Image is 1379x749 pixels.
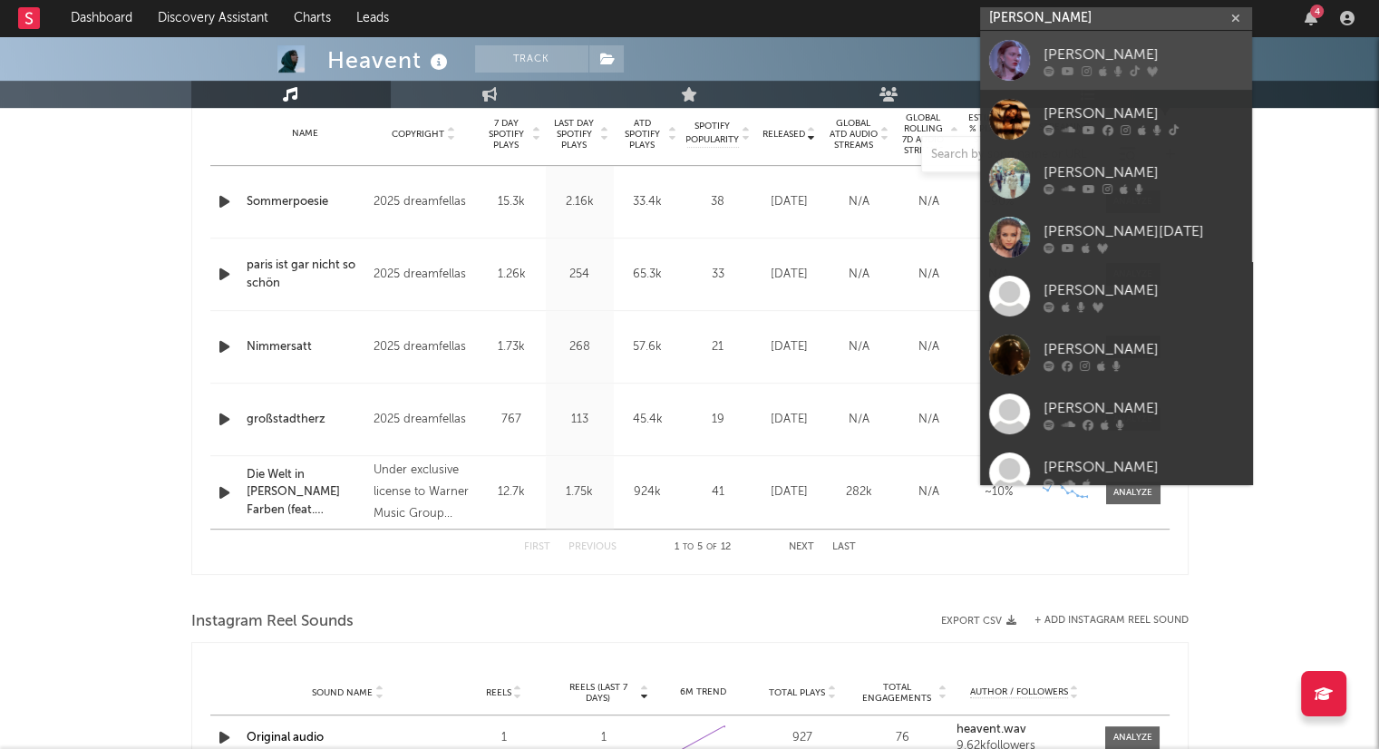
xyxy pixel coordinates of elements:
[550,483,609,501] div: 1.75k
[558,729,649,747] div: 1
[374,460,472,525] div: Under exclusive license to Warner Music Group Germany Holding GmbH, © 2024 [PERSON_NAME]
[618,266,677,284] div: 65.3k
[898,411,959,429] div: N/A
[683,543,694,551] span: to
[568,542,617,552] button: Previous
[486,687,511,698] span: Reels
[898,112,948,156] span: Global Rolling 7D Audio Streams
[686,411,750,429] div: 19
[312,687,373,698] span: Sound Name
[829,266,889,284] div: N/A
[898,266,959,284] div: N/A
[247,732,324,744] a: Original audio
[829,118,879,151] span: Global ATD Audio Streams
[247,411,365,429] div: großstadtherz
[618,483,677,501] div: 924k
[706,543,717,551] span: of
[968,483,1029,501] div: ~ 10 %
[482,411,541,429] div: 767
[759,483,820,501] div: [DATE]
[482,483,541,501] div: 12.7k
[658,686,749,699] div: 6M Trend
[550,118,598,151] span: Last Day Spotify Plays
[968,266,1029,284] div: N/A
[857,682,937,704] span: Total Engagements
[829,338,889,356] div: N/A
[970,686,1068,698] span: Author / Followers
[980,384,1252,443] a: [PERSON_NAME]
[968,193,1029,211] div: ~ 90 %
[757,729,848,747] div: 927
[857,729,947,747] div: 76
[653,537,753,559] div: 1 5 12
[459,729,549,747] div: 1
[247,257,365,292] a: paris ist gar nicht so schön
[957,724,1093,736] a: heavent.wav
[374,409,472,431] div: 2025 dreamfellas
[618,338,677,356] div: 57.6k
[1044,44,1243,65] div: [PERSON_NAME]
[829,411,889,429] div: N/A
[1044,161,1243,183] div: [PERSON_NAME]
[968,112,1018,156] span: Estimated % Playlist Streams Last Day
[686,193,750,211] div: 38
[1310,5,1324,18] div: 4
[685,120,739,147] span: Spotify Popularity
[1044,220,1243,242] div: [PERSON_NAME][DATE]
[482,118,530,151] span: 7 Day Spotify Plays
[247,338,365,356] a: Nimmersatt
[482,266,541,284] div: 1.26k
[686,483,750,501] div: 41
[482,338,541,356] div: 1.73k
[550,411,609,429] div: 113
[898,338,959,356] div: N/A
[762,129,805,140] span: Released
[957,724,1026,735] strong: heavent.wav
[247,466,365,520] a: Die Welt in [PERSON_NAME] Farben (feat. Heavent)
[980,208,1252,267] a: [PERSON_NAME][DATE]
[829,483,889,501] div: 282k
[832,542,856,552] button: Last
[475,45,588,73] button: Track
[968,338,1029,356] div: N/A
[618,193,677,211] div: 33.4k
[686,266,750,284] div: 33
[686,338,750,356] div: 21
[1044,397,1243,419] div: [PERSON_NAME]
[941,616,1016,627] button: Export CSV
[759,411,820,429] div: [DATE]
[922,148,1113,162] input: Search by song name or URL
[550,338,609,356] div: 268
[247,193,365,211] a: Sommerpoesie
[1044,338,1243,360] div: [PERSON_NAME]
[558,682,638,704] span: Reels (last 7 days)
[1044,456,1243,478] div: [PERSON_NAME]
[980,31,1252,90] a: [PERSON_NAME]
[1016,616,1189,626] div: + Add Instagram Reel Sound
[829,193,889,211] div: N/A
[968,411,1029,429] div: N/A
[980,267,1252,326] a: [PERSON_NAME]
[898,483,959,501] div: N/A
[1034,616,1189,626] button: + Add Instagram Reel Sound
[247,127,365,141] div: Name
[980,443,1252,502] a: [PERSON_NAME]
[980,149,1252,208] a: [PERSON_NAME]
[1044,102,1243,124] div: [PERSON_NAME]
[191,611,354,633] span: Instagram Reel Sounds
[482,193,541,211] div: 15.3k
[374,336,472,358] div: 2025 dreamfellas
[980,7,1252,30] input: Search for artists
[550,266,609,284] div: 254
[759,193,820,211] div: [DATE]
[374,191,472,213] div: 2025 dreamfellas
[980,326,1252,384] a: [PERSON_NAME]
[898,193,959,211] div: N/A
[980,90,1252,149] a: [PERSON_NAME]
[618,411,677,429] div: 45.4k
[392,129,444,140] span: Copyright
